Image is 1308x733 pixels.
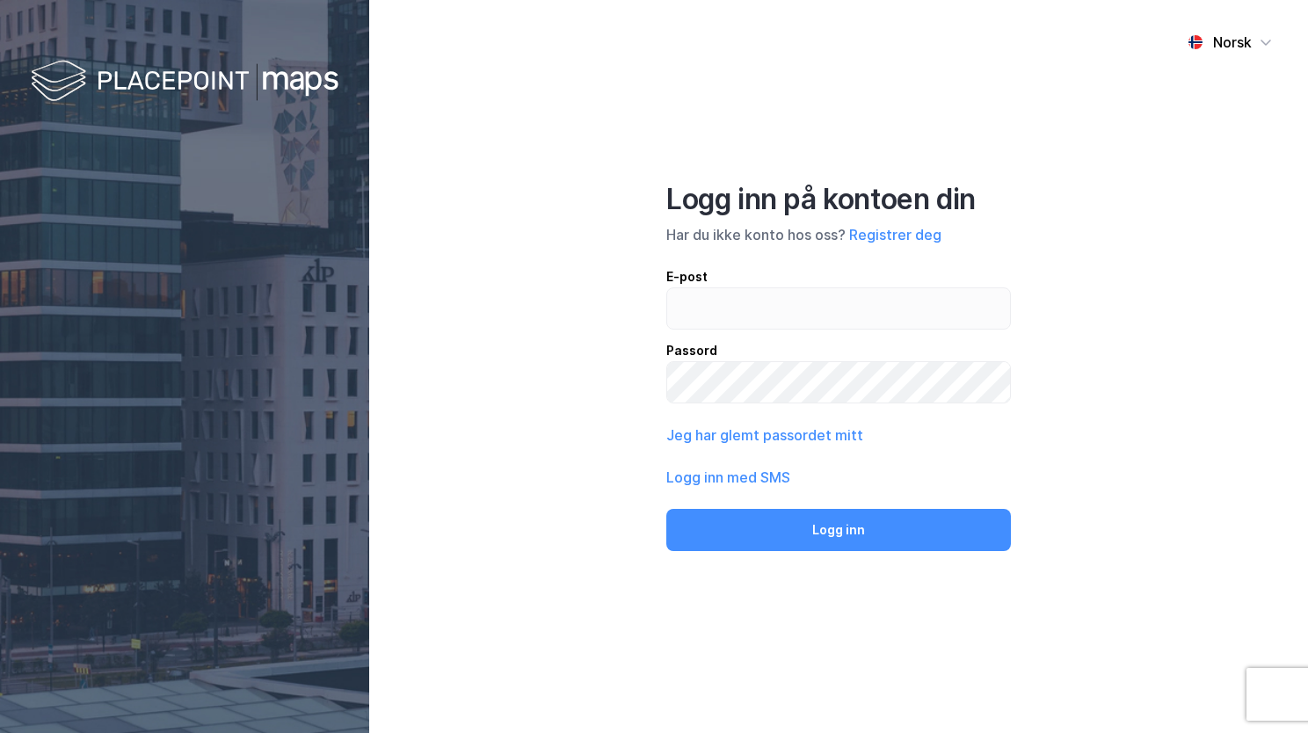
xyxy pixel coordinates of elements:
[666,182,1011,217] div: Logg inn på kontoen din
[1213,32,1252,53] div: Norsk
[1220,649,1308,733] iframe: Chat Widget
[666,340,1011,361] div: Passord
[666,467,790,488] button: Logg inn med SMS
[666,425,863,446] button: Jeg har glemt passordet mitt
[849,224,941,245] button: Registrer deg
[31,56,338,108] img: logo-white.f07954bde2210d2a523dddb988cd2aa7.svg
[666,509,1011,551] button: Logg inn
[666,266,1011,287] div: E-post
[666,224,1011,245] div: Har du ikke konto hos oss?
